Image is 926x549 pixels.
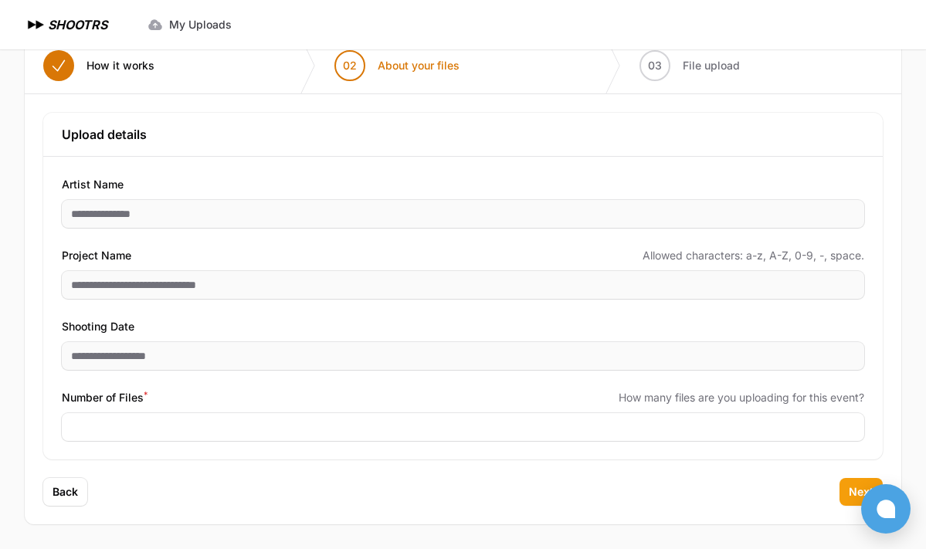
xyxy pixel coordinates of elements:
span: 02 [343,58,357,73]
span: Artist Name [62,175,124,194]
button: Back [43,478,87,506]
button: 02 About your files [316,38,478,93]
span: How many files are you uploading for this event? [619,390,864,405]
span: Allowed characters: a-z, A-Z, 0-9, -, space. [643,248,864,263]
h3: Upload details [62,125,864,144]
img: SHOOTRS [25,15,48,34]
span: Project Name [62,246,131,265]
a: SHOOTRS SHOOTRS [25,15,107,34]
button: 03 File upload [621,38,758,93]
span: Next [849,484,873,500]
span: About your files [378,58,460,73]
span: Shooting Date [62,317,134,336]
button: Open chat window [861,484,911,534]
span: File upload [683,58,740,73]
span: Back [53,484,78,500]
button: How it works [25,38,173,93]
span: How it works [86,58,154,73]
a: My Uploads [138,11,241,39]
span: Number of Files [62,388,148,407]
span: 03 [648,58,662,73]
h1: SHOOTRS [48,15,107,34]
button: Next [840,478,883,506]
span: My Uploads [169,17,232,32]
